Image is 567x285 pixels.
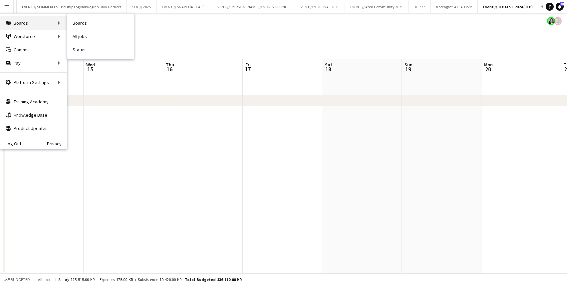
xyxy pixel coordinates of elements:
span: Budgeted [11,277,30,282]
a: All jobs [67,30,134,43]
span: 20 [560,2,564,6]
button: SHE // 2025 [127,0,156,13]
a: Training Academy [0,95,67,108]
button: JCP 27 [409,0,431,13]
app-user-avatar: Tarjei Tuv [554,17,562,25]
span: Sun [405,62,413,68]
span: Fri [245,62,251,68]
a: Knowledge Base [0,108,67,122]
span: Thu [166,62,174,68]
button: EVENT // MULTIVAL 2025 [293,0,345,13]
div: Platform Settings [0,76,67,89]
span: 19 [404,65,413,73]
span: Wed [86,62,95,68]
a: Log Out [0,141,21,146]
div: Workforce [0,30,67,43]
span: 17 [244,65,251,73]
button: Event // JCP FEST 2024 (JCP) [478,0,538,13]
a: Status [67,43,134,56]
button: Budgeted [3,276,31,283]
a: Privacy [47,141,67,146]
span: 18 [324,65,332,73]
a: Comms [0,43,67,56]
button: EVENT // Atea Community 2025 [345,0,409,13]
span: All jobs [37,277,53,282]
button: EVENT // SNAPCHAT CAFÈ [156,0,210,13]
span: 20 [483,65,493,73]
span: 16 [165,65,174,73]
span: Sat [325,62,332,68]
a: Product Updates [0,122,67,135]
a: 20 [556,3,564,11]
div: Salary 125 515.00 KR + Expenses 175.00 KR + Subsistence 10 420.00 KR = [58,277,242,282]
button: EVENT // SOMMERFEST Belships og Norwegian Bulk Carriers [17,0,127,13]
app-user-avatar: Fabienne Høili [547,17,555,25]
span: Mon [484,62,493,68]
div: Boards [0,16,67,30]
div: Pay [0,56,67,70]
button: EVENT // [PERSON_NAME] // NOR-SHIPPING [210,0,293,13]
span: 15 [85,65,95,73]
span: Total Budgeted 136 110.00 KR [185,277,242,282]
button: Koreografi ATEA TP2B [431,0,478,13]
a: Boards [67,16,134,30]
